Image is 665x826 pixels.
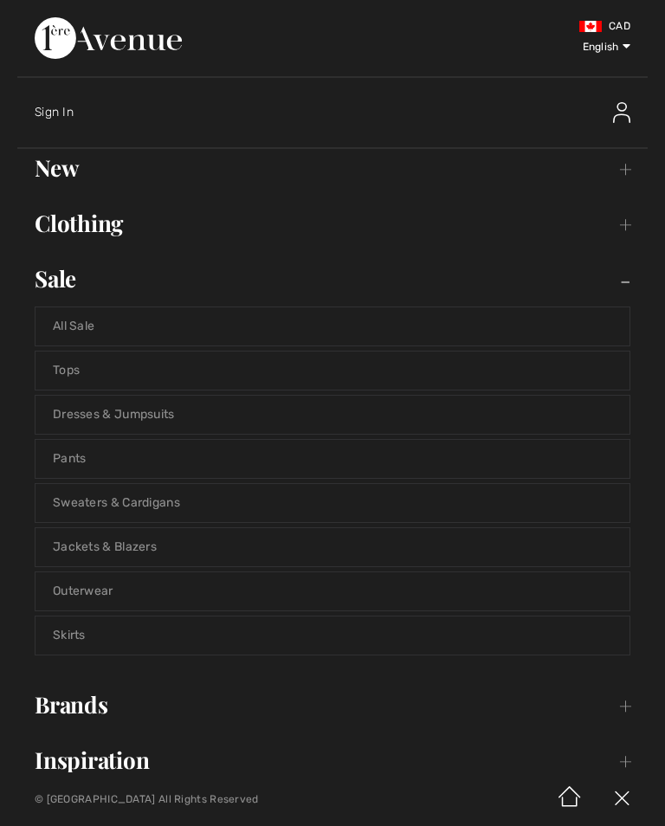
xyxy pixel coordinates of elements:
a: Inspiration [17,741,648,779]
img: X [596,772,648,826]
img: Home [544,772,596,826]
p: © [GEOGRAPHIC_DATA] All Rights Reserved [35,793,392,805]
a: Sweaters & Cardigans [36,484,629,522]
a: New [17,149,648,187]
a: Pants [36,440,629,478]
img: 1ère Avenue [35,17,182,59]
a: Sale [17,260,648,298]
a: Outerwear [36,572,629,610]
a: Clothing [17,204,648,242]
a: Dresses & Jumpsuits [36,396,629,434]
a: Jackets & Blazers [36,528,629,566]
a: Tops [36,352,629,390]
a: Skirts [36,616,629,655]
span: Sign In [35,105,74,119]
img: Sign In [613,102,630,123]
a: All Sale [36,307,629,345]
div: CAD [392,17,630,35]
a: Brands [17,686,648,724]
